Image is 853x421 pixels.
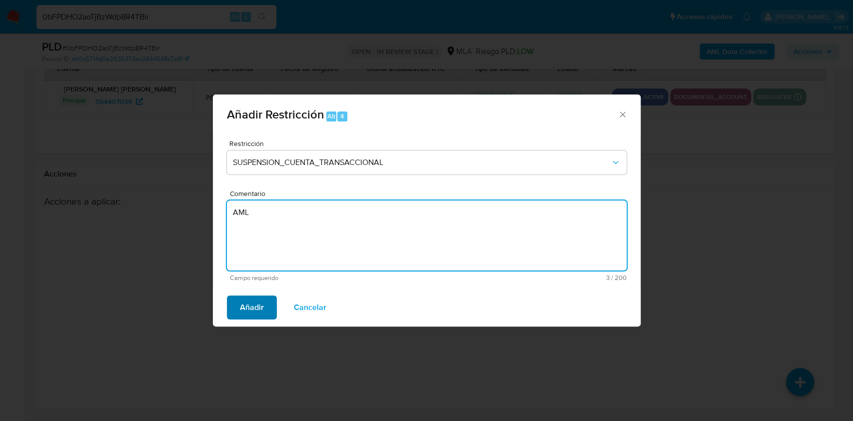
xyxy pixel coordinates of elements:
span: Alt [327,111,335,121]
span: Cancelar [294,296,326,318]
span: Añadir Restricción [227,105,324,123]
button: Restriction [227,150,627,174]
span: Máximo 200 caracteres [428,274,627,281]
button: Cancelar [281,295,339,319]
textarea: AML [227,200,627,270]
span: Campo requerido [230,274,428,281]
button: Añadir [227,295,277,319]
span: Comentario [230,190,630,197]
span: 4 [340,111,344,121]
span: Restricción [229,140,629,147]
span: SUSPENSION_CUENTA_TRANSACCIONAL [233,157,611,167]
span: Añadir [240,296,264,318]
button: Cerrar ventana [618,109,627,118]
